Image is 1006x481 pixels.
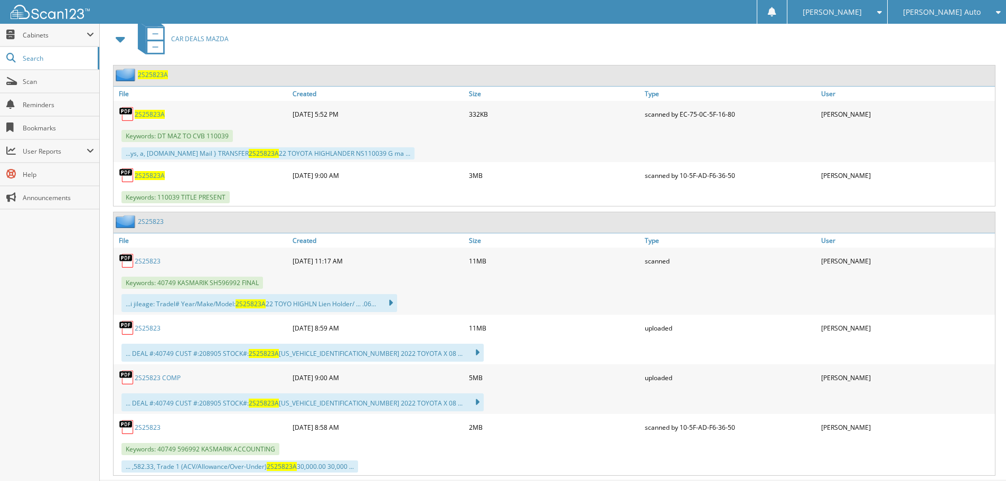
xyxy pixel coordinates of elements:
[135,171,165,180] a: 2S25823A
[119,167,135,183] img: PDF.png
[466,367,643,388] div: 5MB
[121,147,415,159] div: ...ys, a, [DOMAIN_NAME] Mail } TRANSFER 22 TOYOTA HIGHLANDER NS110039 G ma ...
[642,317,819,338] div: uploaded
[290,367,466,388] div: [DATE] 9:00 AM
[121,460,358,473] div: ... ,582.33, Trade 1 (ACV/Allowance/Over-Under) 30,000.00 30,000 ...
[953,430,1006,481] iframe: Chat Widget
[23,193,94,202] span: Announcements
[290,250,466,271] div: [DATE] 11:17 AM
[131,18,229,60] a: CAR DEALS MAZDA
[119,419,135,435] img: PDF.png
[135,324,161,333] a: 2S25823
[290,233,466,248] a: Created
[466,417,643,438] div: 2MB
[119,370,135,385] img: PDF.png
[642,417,819,438] div: scanned by 10-5F-AD-F6-36-50
[819,317,995,338] div: [PERSON_NAME]
[803,9,862,15] span: [PERSON_NAME]
[290,103,466,125] div: [DATE] 5:52 PM
[119,106,135,122] img: PDF.png
[121,443,279,455] span: Keywords: 40749 596992 KASMARIK ACCOUNTING
[171,34,229,43] span: CAR DEALS MAZDA
[121,294,397,312] div: ...i jileage: Tradel# Year/Make/Model: 22 TOYO HIGHLN Lien Holder/ ... .06...
[642,165,819,186] div: scanned by 10-5F-AD-F6-36-50
[466,165,643,186] div: 3MB
[642,367,819,388] div: uploaded
[23,170,94,179] span: Help
[23,54,92,63] span: Search
[466,87,643,101] a: Size
[119,320,135,336] img: PDF.png
[642,233,819,248] a: Type
[138,70,168,79] a: 2S25823A
[11,5,90,19] img: scan123-logo-white.svg
[290,165,466,186] div: [DATE] 9:00 AM
[119,253,135,269] img: PDF.png
[290,317,466,338] div: [DATE] 8:59 AM
[135,423,161,432] a: 2S25823
[249,399,279,408] span: 2S25823A
[290,87,466,101] a: Created
[819,87,995,101] a: User
[249,349,279,358] span: 2S25823A
[121,277,263,289] span: Keywords: 40749 KASMARIK SH596992 FINAL
[642,250,819,271] div: scanned
[23,124,94,133] span: Bookmarks
[121,393,484,411] div: ... DEAL #:40749 CUST #:208905 STOCK#: [US_VEHICLE_IDENTIFICATION_NUMBER] 2022 TOYOTA X 08 ...
[23,147,87,156] span: User Reports
[236,299,266,308] span: 2S25823A
[116,68,138,81] img: folder2.png
[466,317,643,338] div: 11MB
[466,103,643,125] div: 332KB
[121,191,230,203] span: Keywords: 110039 TITLE PRESENT
[642,103,819,125] div: scanned by EC-75-0C-5F-16-80
[249,149,279,158] span: 2S25823A
[903,9,981,15] span: [PERSON_NAME] Auto
[116,215,138,228] img: folder2.png
[121,130,233,142] span: Keywords: DT MAZ TO CVB 110039
[135,110,165,119] a: 2S25823A
[114,87,290,101] a: File
[819,417,995,438] div: [PERSON_NAME]
[819,165,995,186] div: [PERSON_NAME]
[819,367,995,388] div: [PERSON_NAME]
[819,103,995,125] div: [PERSON_NAME]
[23,77,94,86] span: Scan
[466,233,643,248] a: Size
[23,31,87,40] span: Cabinets
[466,250,643,271] div: 11MB
[135,373,181,382] a: 2S25823 COMP
[267,462,297,471] span: 2S25823A
[819,233,995,248] a: User
[642,87,819,101] a: Type
[138,217,164,226] a: 2S25823
[290,417,466,438] div: [DATE] 8:58 AM
[121,344,484,362] div: ... DEAL #:40749 CUST #:208905 STOCK#: [US_VEHICLE_IDENTIFICATION_NUMBER] 2022 TOYOTA X 08 ...
[135,257,161,266] a: 2S25823
[114,233,290,248] a: File
[23,100,94,109] span: Reminders
[819,250,995,271] div: [PERSON_NAME]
